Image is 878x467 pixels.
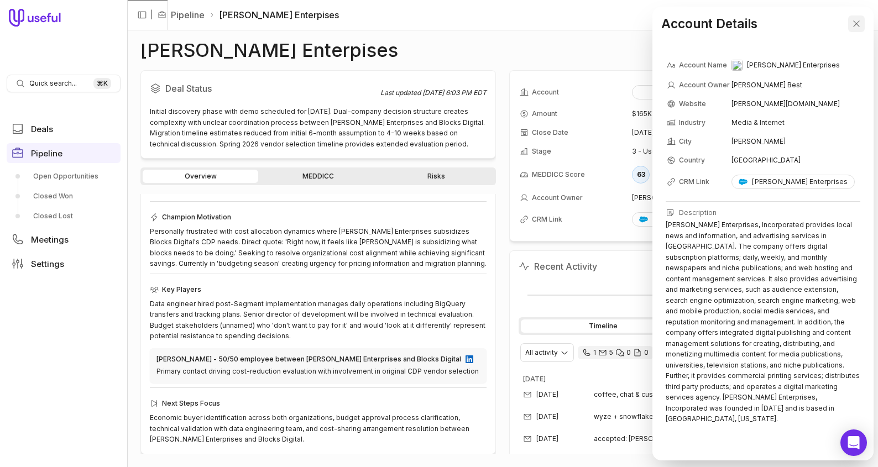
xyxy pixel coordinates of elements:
a: [PERSON_NAME] Enterprises [731,175,855,189]
span: City [679,137,692,146]
span: Account Name [679,61,727,70]
td: [PERSON_NAME] [731,133,859,150]
span: Account Owner [679,81,730,90]
span: Industry [679,118,705,127]
span: CRM Link [679,177,709,186]
td: Media & Internet [731,114,859,132]
button: Close [848,15,865,32]
td: [GEOGRAPHIC_DATA] [731,151,859,169]
span: Website [679,99,706,108]
span: [PERSON_NAME] Enterprises [747,61,840,70]
div: [PERSON_NAME] Enterprises [739,177,848,186]
span: Description [679,208,717,217]
div: [PERSON_NAME] Enterprises, Incorporated provides local news and information, and advertising serv... [666,219,860,424]
h2: Account Details [661,17,757,30]
a: [PERSON_NAME][DOMAIN_NAME] [731,99,840,108]
span: Country [679,156,705,165]
td: [PERSON_NAME] Best [731,76,859,94]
